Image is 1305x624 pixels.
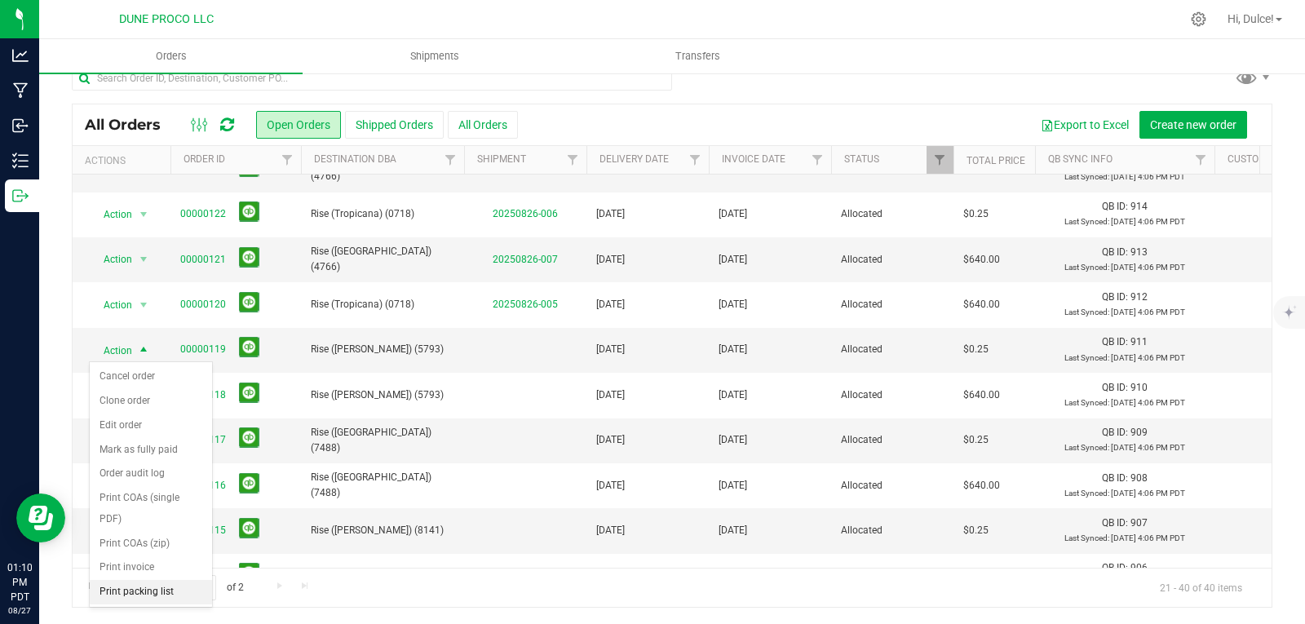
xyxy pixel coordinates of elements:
span: Allocated [841,342,944,357]
span: QB ID: [1102,291,1128,303]
span: [DATE] [596,478,625,493]
button: Export to Excel [1030,111,1139,139]
span: [DATE] 4:06 PM PDT [1111,398,1185,407]
span: Rise ([GEOGRAPHIC_DATA]) (7488) [311,470,454,501]
inline-svg: Manufacturing [12,82,29,99]
span: QB ID: [1102,246,1128,258]
span: $0.25 [963,342,989,357]
span: QB ID: [1102,336,1128,347]
span: Allocated [841,252,944,268]
span: Allocated [841,387,944,403]
span: [DATE] 4:06 PM PDT [1111,308,1185,316]
li: Print packing list [90,580,212,604]
span: $640.00 [963,297,1000,312]
a: Filter [804,146,831,174]
span: $640.00 [963,387,1000,403]
span: $0.25 [963,206,989,222]
span: 906 [1130,562,1148,573]
span: [DATE] 4:06 PM PDT [1111,263,1185,272]
span: QB ID: [1102,201,1128,212]
a: Filter [1188,146,1214,174]
a: Order ID [184,153,225,165]
span: Allocated [841,523,944,538]
span: select [134,248,154,271]
span: 909 [1130,427,1148,438]
a: Go to the first page [80,575,104,597]
span: [DATE] [596,432,625,448]
li: Mark as fully paid [90,438,212,462]
span: [DATE] 4:06 PM PDT [1111,172,1185,181]
a: Filter [274,146,301,174]
span: Orders [134,49,209,64]
span: Last Synced: [1064,533,1109,542]
span: Last Synced: [1064,398,1109,407]
span: Allocated [841,432,944,448]
a: 00000119 [180,342,226,357]
span: $0.25 [963,432,989,448]
span: [DATE] [596,206,625,222]
span: 908 [1130,472,1148,484]
a: Delivery Date [599,153,669,165]
span: [DATE] [719,297,747,312]
span: Action [89,203,133,226]
span: [DATE] [719,342,747,357]
span: Transfers [653,49,742,64]
span: [DATE] 4:06 PM PDT [1111,533,1185,542]
span: Action [89,248,133,271]
span: [DATE] [719,387,747,403]
li: Print COAs (zip) [90,532,212,556]
li: Print COAs (single PDF) [90,486,212,531]
span: [DATE] [719,523,747,538]
button: Open Orders [256,111,341,139]
span: [DATE] [596,387,625,403]
span: Last Synced: [1064,489,1109,498]
span: Last Synced: [1064,263,1109,272]
a: Orders [39,39,303,73]
a: Shipments [303,39,566,73]
a: 00000120 [180,297,226,312]
span: Rise ([GEOGRAPHIC_DATA]) (7488) [311,425,454,456]
span: [DATE] 4:06 PM PDT [1111,443,1185,452]
span: QB ID: [1102,562,1128,573]
span: QB ID: [1102,427,1128,438]
span: [DATE] 4:06 PM PDT [1111,217,1185,226]
a: Filter [927,146,953,174]
li: Edit order [90,414,212,438]
span: Last Synced: [1064,172,1109,181]
a: Filter [682,146,709,174]
span: 907 [1130,517,1148,529]
span: [DATE] 4:06 PM PDT [1111,353,1185,362]
span: [DATE] [719,252,747,268]
span: 913 [1130,246,1148,258]
span: select [134,339,154,362]
a: Transfers [566,39,829,73]
a: Destination DBA [314,153,396,165]
span: [DATE] [719,432,747,448]
p: 08/27 [7,604,32,617]
button: Create new order [1139,111,1247,139]
span: Rise (Tropicana) (0718) [311,206,454,222]
span: All Orders [85,116,177,134]
a: Total Price [967,155,1025,166]
p: 01:10 PM PDT [7,560,32,604]
iframe: Resource center [16,493,65,542]
inline-svg: Inventory [12,153,29,169]
a: Shipment [477,153,526,165]
span: 912 [1130,291,1148,303]
a: Status [844,153,879,165]
inline-svg: Outbound [12,188,29,204]
span: QB ID: [1102,382,1128,393]
span: QB ID: [1102,517,1128,529]
input: Search Order ID, Destination, Customer PO... [72,66,672,91]
span: Hi, Dulce! [1228,12,1274,25]
span: Rise ([PERSON_NAME]) (5793) [311,387,454,403]
span: [DATE] [596,252,625,268]
span: Allocated [841,297,944,312]
span: Last Synced: [1064,443,1109,452]
span: Last Synced: [1064,217,1109,226]
a: 00000122 [180,206,226,222]
a: 20250826-007 [493,254,558,265]
span: Action [89,339,133,362]
a: Customer PO [1228,153,1294,165]
a: Filter [560,146,586,174]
